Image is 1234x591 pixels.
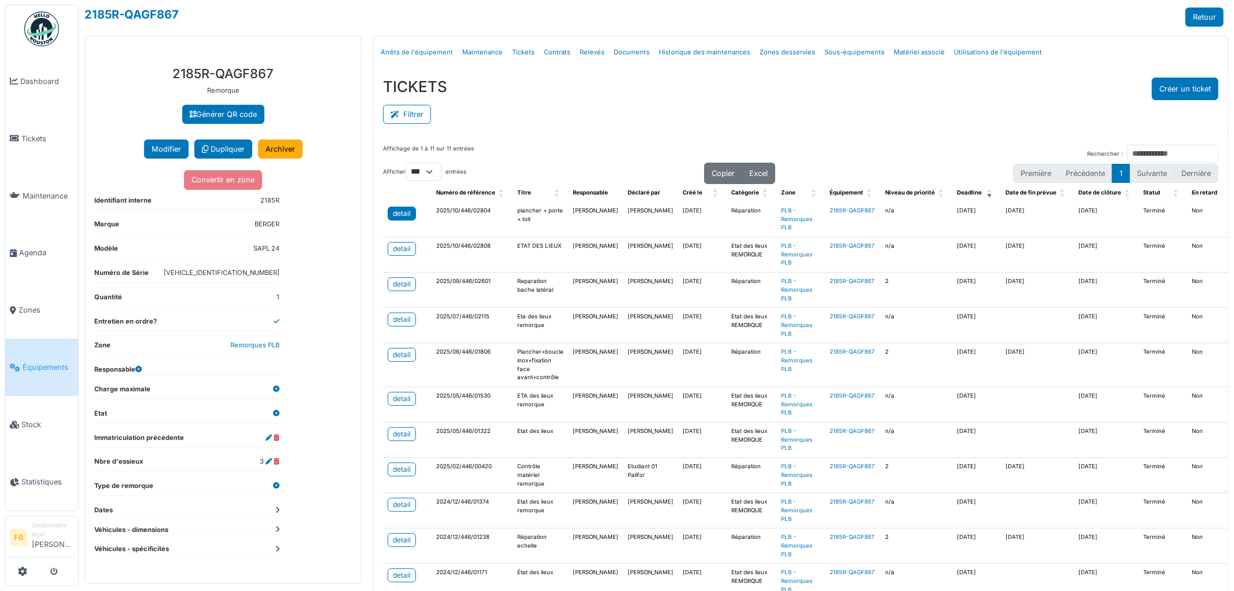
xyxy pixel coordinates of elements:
[383,78,447,96] h3: TICKETS
[388,392,416,406] a: detail
[1013,164,1218,183] nav: pagination
[727,528,776,564] td: Réparation
[987,184,994,202] span: Deadline: Activate to remove sorting
[94,525,279,535] dt: Véhicules - dimensions
[952,423,1001,458] td: [DATE]
[1185,8,1224,27] a: Retour
[253,244,279,254] dd: SAPL 24
[388,498,416,512] a: detail
[393,244,411,254] div: detail
[830,243,875,249] a: 2185R-QAGF867
[513,528,568,564] td: Réparation echelle
[393,208,411,219] div: detail
[1139,273,1187,308] td: Terminé
[1074,308,1139,343] td: [DATE]
[713,184,720,202] span: Créé le: Activate to sort
[432,273,513,308] td: 2025/09/446/02601
[881,237,952,273] td: n/a
[436,189,495,196] span: Numéro de référence
[21,133,73,144] span: Tickets
[568,202,623,237] td: [PERSON_NAME]
[255,219,279,229] dd: BERGER
[432,237,513,273] td: 2025/10/446/02808
[1074,202,1139,237] td: [DATE]
[575,39,609,66] a: Relevés
[1112,164,1130,183] button: 1
[94,505,279,515] dt: Dates
[727,493,776,528] td: Etat des lieux REMORQUE
[952,458,1001,493] td: [DATE]
[383,163,466,181] label: Afficher entrées
[1001,237,1074,273] td: [DATE]
[513,493,568,528] td: Etat des lieux remorque
[952,493,1001,528] td: [DATE]
[755,39,820,66] a: Zones desservies
[94,268,149,282] dt: Numéro de Série
[1074,237,1139,273] td: [DATE]
[513,202,568,237] td: plancher + porte + toit
[1074,528,1139,564] td: [DATE]
[881,423,952,458] td: n/a
[513,458,568,493] td: Contrôle matériel remorque
[383,105,431,124] button: Filtrer
[727,458,776,493] td: Réparation
[513,387,568,423] td: ETA des lieux remorque
[678,493,727,528] td: [DATE]
[678,308,727,343] td: [DATE]
[393,314,411,325] div: detail
[781,207,812,230] a: PLB - Remorques PLB
[1074,387,1139,423] td: [DATE]
[568,528,623,564] td: [PERSON_NAME]
[517,189,531,196] span: Titre
[957,189,982,196] span: Deadline
[383,145,474,163] div: Affichage de 1 à 11 sur 11 entrées
[277,292,279,302] dd: 1
[731,189,759,196] span: Catégorie
[727,423,776,458] td: Etat des lieux REMORQUE
[258,140,303,159] a: Archiver
[952,237,1001,273] td: [DATE]
[1173,184,1180,202] span: Statut: Activate to sort
[144,140,189,159] button: Modifier
[781,498,812,522] a: PLB - Remorques PLB
[513,273,568,308] td: Reparation bache latéral
[1074,343,1139,387] td: [DATE]
[94,66,352,81] h3: 2185R-QAGF867
[820,39,889,66] a: Sous-équipements
[952,273,1001,308] td: [DATE]
[539,39,575,66] a: Contrats
[678,387,727,423] td: [DATE]
[678,423,727,458] td: [DATE]
[881,493,952,528] td: n/a
[393,429,411,439] div: detail
[388,242,416,256] a: detail
[704,163,742,184] button: Copier
[84,8,179,21] a: 2185R-QAGF867
[1001,273,1074,308] td: [DATE]
[513,423,568,458] td: Etat des lieux
[20,76,73,87] span: Dashboard
[568,237,623,273] td: [PERSON_NAME]
[568,493,623,528] td: [PERSON_NAME]
[881,387,952,423] td: n/a
[10,529,27,546] li: FB
[432,458,513,493] td: 2025/02/446/00420
[393,535,411,545] div: detail
[432,528,513,564] td: 2024/12/446/01238
[24,12,59,46] img: Badge_color-CXgf-gQk.svg
[94,219,119,234] dt: Marque
[727,273,776,308] td: Réparation
[21,419,73,430] span: Stock
[781,189,795,196] span: Zone
[513,237,568,273] td: ETAT DES LIEUX
[94,409,107,423] dt: Etat
[727,237,776,273] td: Etat des lieux REMORQUE
[260,196,279,205] dd: 2185R
[623,343,678,387] td: [PERSON_NAME]
[1125,184,1132,202] span: Date de clôture: Activate to sort
[5,167,78,225] a: Maintenance
[628,189,660,196] span: Déclaré par
[952,308,1001,343] td: [DATE]
[568,273,623,308] td: [PERSON_NAME]
[1152,78,1218,100] button: Créer un ticket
